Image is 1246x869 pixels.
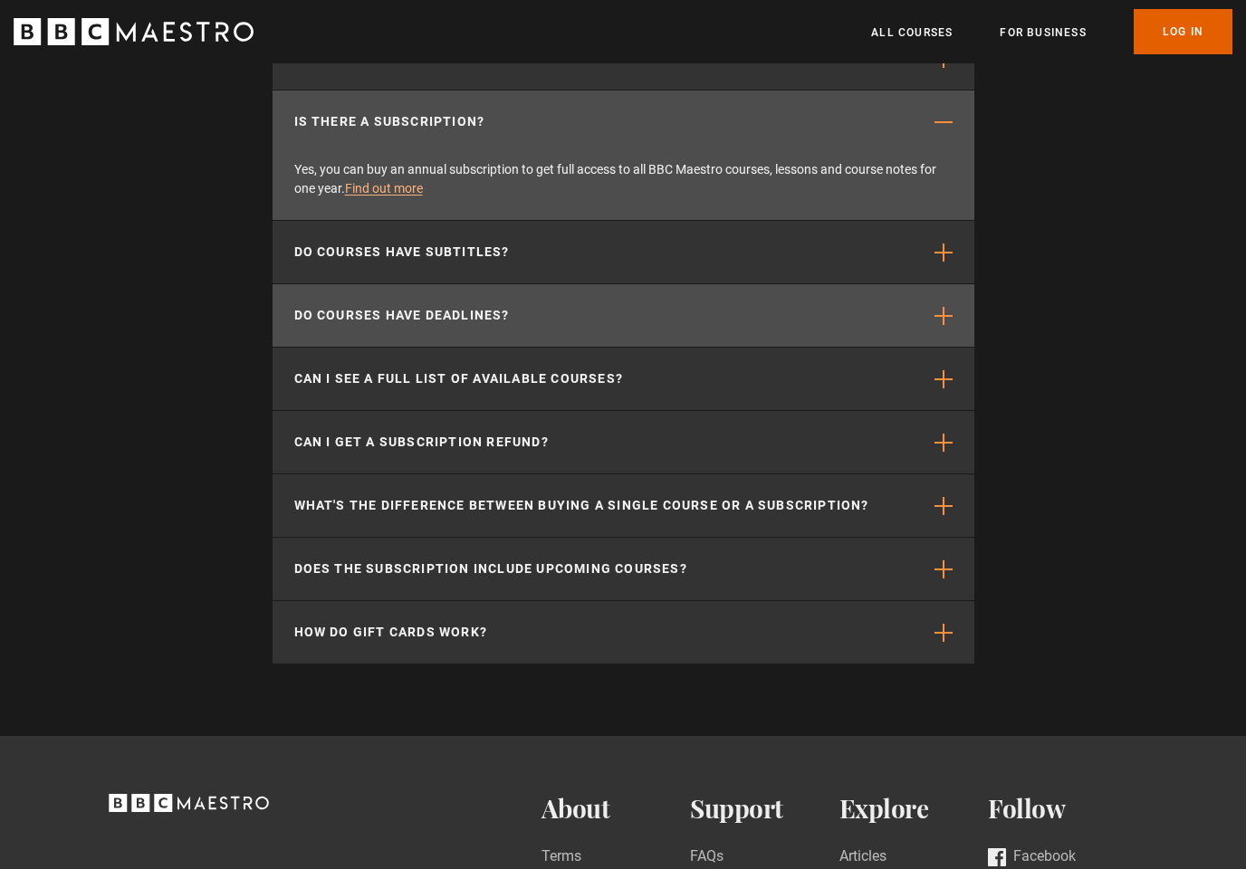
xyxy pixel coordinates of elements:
h2: Support [690,794,839,824]
h2: Follow [988,794,1137,824]
p: What's the difference between buying a single course or a subscription? [294,496,869,515]
button: How do gift cards work? [273,601,974,664]
button: Is there a subscription? [273,91,974,153]
button: Can I see a full list of available courses? [273,348,974,410]
a: Find out more [345,181,423,196]
p: Is there a subscription? [294,112,485,131]
p: Do courses have subtitles? [294,243,510,262]
h2: Explore [839,794,989,824]
a: BBC Maestro, back to top [109,800,269,817]
p: How do gift cards work? [294,623,488,642]
p: Yes, you can buy an annual subscription to get full access to all BBC Maestro courses, lessons an... [294,160,953,198]
a: Log In [1134,9,1232,54]
p: Can I get a subscription refund? [294,433,549,452]
button: What's the difference between buying a single course or a subscription? [273,474,974,537]
svg: BBC Maestro, back to top [109,794,269,812]
p: Can I see a full list of available courses? [294,369,624,388]
button: Do courses have subtitles? [273,221,974,283]
a: All Courses [871,24,953,42]
button: Can I get a subscription refund? [273,411,974,473]
p: Do courses have deadlines? [294,306,510,325]
h2: About [542,794,691,824]
button: Do courses have deadlines? [273,284,974,347]
svg: BBC Maestro [14,18,254,45]
button: Does the subscription include upcoming courses? [273,538,974,600]
p: Does the subscription include upcoming courses? [294,559,687,578]
nav: Primary [871,9,1232,54]
a: For business [1000,24,1086,42]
